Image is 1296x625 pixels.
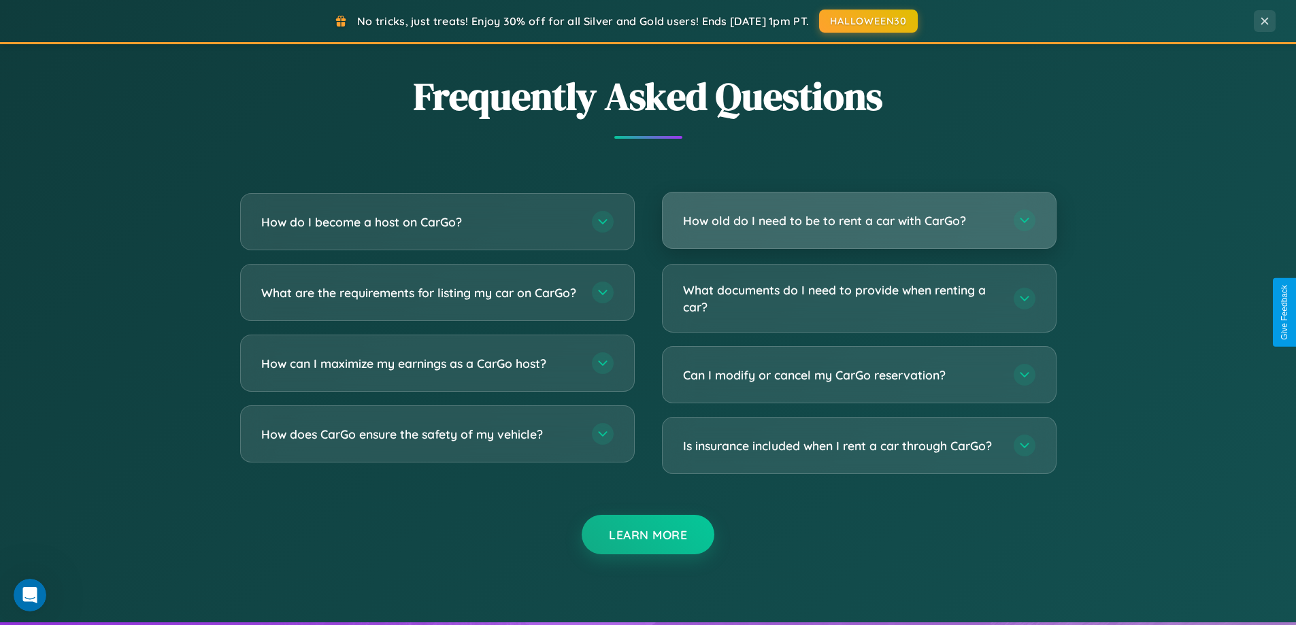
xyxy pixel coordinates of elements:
[819,10,918,33] button: HALLOWEEN30
[683,437,1000,454] h3: Is insurance included when I rent a car through CarGo?
[261,426,578,443] h3: How does CarGo ensure the safety of my vehicle?
[683,282,1000,315] h3: What documents do I need to provide when renting a car?
[261,355,578,372] h3: How can I maximize my earnings as a CarGo host?
[240,70,1057,122] h2: Frequently Asked Questions
[582,515,714,554] button: Learn More
[683,367,1000,384] h3: Can I modify or cancel my CarGo reservation?
[261,214,578,231] h3: How do I become a host on CarGo?
[14,579,46,611] iframe: Intercom live chat
[261,284,578,301] h3: What are the requirements for listing my car on CarGo?
[357,14,809,28] span: No tricks, just treats! Enjoy 30% off for all Silver and Gold users! Ends [DATE] 1pm PT.
[1280,285,1289,340] div: Give Feedback
[683,212,1000,229] h3: How old do I need to be to rent a car with CarGo?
